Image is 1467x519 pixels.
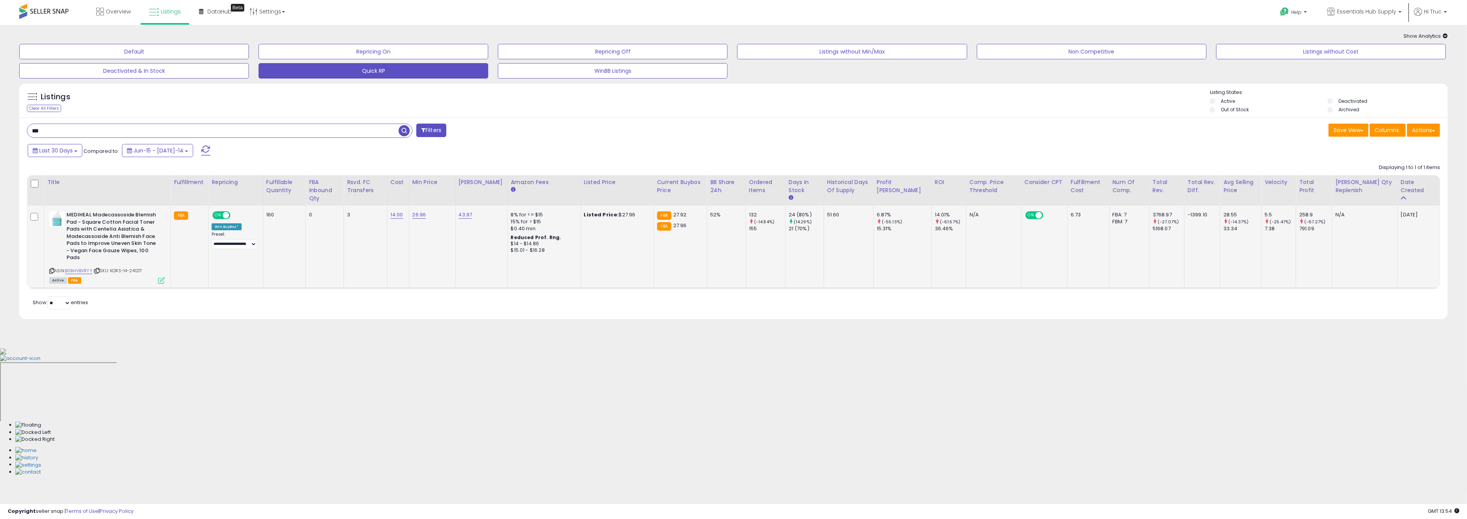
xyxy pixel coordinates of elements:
img: Settings [15,462,41,469]
button: Save View [1328,124,1369,137]
div: [PERSON_NAME] Qty Replenish [1335,178,1394,194]
small: (-25.47%) [1270,219,1291,225]
span: Show: entries [33,299,88,306]
span: Show Analytics [1404,32,1448,40]
button: Default [19,44,249,59]
div: Amazon Fees [511,178,577,186]
button: Filters [416,124,446,137]
div: $27.96 [584,211,648,218]
label: Active [1221,98,1235,104]
span: Columns [1375,126,1399,134]
span: Last 30 Days [39,147,73,154]
div: Days In Stock [789,178,821,194]
div: 15% for > $15 [511,218,575,225]
h5: Listings [41,92,70,102]
button: Quick RP [259,63,488,79]
div: ROI [935,178,963,186]
a: B0BHVBVRYY [65,268,92,274]
div: Displaying 1 to 1 of 1 items [1379,164,1440,171]
p: Listing States: [1210,89,1448,96]
label: Out of Stock [1221,106,1249,113]
span: Compared to: [83,147,119,155]
a: 26.96 [412,211,426,219]
img: History [15,454,38,462]
img: Home [15,447,37,454]
div: 33.34 [1223,225,1261,232]
div: $14 - $14.86 [511,241,575,247]
small: Amazon Fees. [511,186,516,193]
button: Actions [1407,124,1440,137]
div: Total Rev. Diff. [1188,178,1217,194]
div: Avg Selling Price [1223,178,1258,194]
div: 7.38 [1265,225,1296,232]
div: 155 [749,225,785,232]
div: 5168.07 [1153,225,1184,232]
button: Last 30 Days [28,144,82,157]
div: 28.55 [1223,211,1261,218]
small: FBA [174,211,188,220]
span: Overview [106,8,131,15]
th: Please note that this number is a calculation based on your required days of coverage and your ve... [1332,175,1397,206]
b: Listed Price: [584,211,619,218]
div: Total Rev. [1153,178,1181,194]
span: OFF [229,212,242,219]
div: Listed Price [584,178,651,186]
small: FBA [657,211,671,220]
img: Contact [15,469,41,476]
div: N/A [1335,211,1391,218]
div: FBM: 7 [1113,218,1143,225]
small: Days In Stock. [789,194,793,201]
button: Repricing Off [498,44,728,59]
div: $0.40 min [511,225,575,232]
span: Listings [161,8,181,15]
a: 14.00 [391,211,403,219]
a: Help [1274,1,1315,25]
button: Jun-15 - [DATE]-14 [122,144,193,157]
button: Repricing On [259,44,488,59]
span: DataHub [207,8,232,15]
img: Docked Left [15,429,51,436]
div: FBA: 7 [1113,211,1143,218]
div: 3 [347,211,381,218]
b: MEDIHEAL Madecassoside Blemish Pad - Square Cotton Facial Toner Pads with Centella Asiatica & Mad... [67,211,160,263]
div: Date Created [1401,178,1437,194]
div: 3768.97 [1153,211,1184,218]
a: 43.97 [459,211,472,219]
span: FBA [68,277,81,284]
div: 6.73 [1071,211,1103,218]
div: Current Buybox Price [657,178,704,194]
span: | SKU: KORS-14-241217 [93,268,142,274]
span: All listings currently available for purchase on Amazon [49,277,67,284]
div: 0 [309,211,338,218]
div: BB Share 24h. [710,178,742,194]
label: Deactivated [1338,98,1367,104]
small: (14.29%) [794,219,812,225]
div: Cost [391,178,406,186]
div: Comp. Price Threshold [970,178,1018,194]
div: Title [47,178,167,186]
button: Deactivated & In Stock [19,63,249,79]
div: Win BuyBox * [212,223,242,230]
div: Historical Days Of Supply [827,178,870,194]
small: (-67.27%) [1304,219,1325,225]
a: Hi Truc [1414,8,1447,25]
div: ASIN: [49,211,165,283]
div: Min Price [412,178,452,186]
span: Jun-15 - [DATE]-14 [134,147,184,154]
span: Help [1291,9,1302,15]
div: 5.5 [1265,211,1296,218]
div: 15.31% [877,225,931,232]
button: Non Competitive [977,44,1207,59]
span: Hi Truc [1424,8,1442,15]
div: Velocity [1265,178,1293,186]
div: 24 (80%) [789,211,824,218]
div: Fulfillable Quantity [266,178,302,194]
div: Fulfillment Cost [1071,178,1106,194]
div: 14.01% [935,211,966,218]
span: Essentials Hub Supply [1337,8,1396,15]
div: 52% [710,211,739,218]
div: Clear All Filters [27,105,61,112]
div: Num of Comp. [1113,178,1146,194]
span: ON [1026,212,1036,219]
button: Listings without Cost [1216,44,1446,59]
